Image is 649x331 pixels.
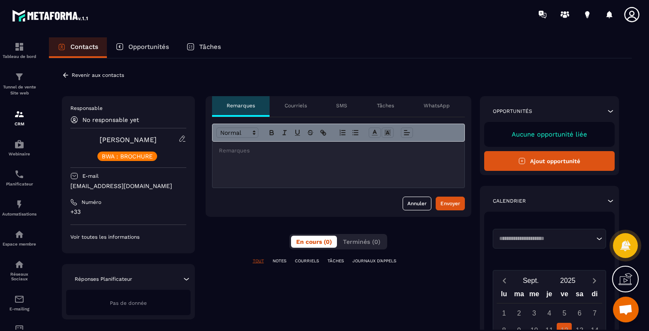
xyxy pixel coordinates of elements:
a: Contacts [49,37,107,58]
div: 6 [572,306,587,321]
p: Réseaux Sociaux [2,272,36,281]
img: email [14,294,24,304]
p: Contacts [70,43,98,51]
p: NOTES [273,258,286,264]
button: Envoyer [436,197,465,210]
span: Terminés (0) [343,238,380,245]
img: social-network [14,259,24,270]
img: automations [14,199,24,210]
span: En cours (0) [296,238,332,245]
a: Tâches [178,37,230,58]
a: [PERSON_NAME] [100,136,157,144]
p: No responsable yet [82,116,139,123]
div: ve [557,288,572,303]
div: je [542,288,557,303]
img: formation [14,109,24,119]
a: social-networksocial-networkRéseaux Sociaux [2,253,36,288]
p: Opportunités [493,108,532,115]
div: ma [512,288,527,303]
p: Calendrier [493,197,526,204]
div: 7 [587,306,602,321]
div: Ouvrir le chat [613,297,639,322]
img: automations [14,229,24,240]
p: Planificateur [2,182,36,186]
button: Annuler [403,197,431,210]
div: 3 [527,306,542,321]
p: Responsable [70,105,186,112]
p: E-mail [82,173,99,179]
span: Pas de donnée [110,300,147,306]
p: Tunnel de vente Site web [2,84,36,96]
a: formationformationCRM [2,103,36,133]
img: formation [14,42,24,52]
button: En cours (0) [291,236,337,248]
p: TÂCHES [328,258,344,264]
button: Open years overlay [549,273,586,288]
button: Next month [586,275,602,286]
a: automationsautomationsEspace membre [2,223,36,253]
p: Espace membre [2,242,36,246]
div: me [527,288,542,303]
img: formation [14,72,24,82]
div: 5 [557,306,572,321]
p: Automatisations [2,212,36,216]
p: TOUT [253,258,264,264]
button: Open months overlay [513,273,549,288]
p: BWA : BROCHURE [102,153,153,159]
p: COURRIELS [295,258,319,264]
p: E-mailing [2,307,36,311]
p: Tâches [199,43,221,51]
p: Aucune opportunité liée [493,131,607,138]
a: automationsautomationsAutomatisations [2,193,36,223]
button: Terminés (0) [338,236,385,248]
p: Réponses Planificateur [75,276,132,282]
p: SMS [336,102,347,109]
p: WhatsApp [424,102,450,109]
div: Search for option [493,229,607,249]
p: Tâches [377,102,394,109]
a: automationsautomationsWebinaire [2,133,36,163]
div: 1 [497,306,512,321]
p: Opportunités [128,43,169,51]
p: CRM [2,121,36,126]
p: Courriels [285,102,307,109]
p: Webinaire [2,152,36,156]
img: logo [12,8,89,23]
div: Envoyer [440,199,460,208]
a: emailemailE-mailing [2,288,36,318]
img: automations [14,139,24,149]
input: Search for option [496,234,594,243]
div: 4 [542,306,557,321]
p: Remarques [227,102,255,109]
a: schedulerschedulerPlanificateur [2,163,36,193]
div: 2 [512,306,527,321]
a: Opportunités [107,37,178,58]
p: Numéro [82,199,101,206]
p: Voir toutes les informations [70,234,186,240]
p: +33 [70,208,186,216]
p: [EMAIL_ADDRESS][DOMAIN_NAME] [70,182,186,190]
a: formationformationTunnel de vente Site web [2,65,36,103]
div: lu [496,288,511,303]
p: Tableau de bord [2,54,36,59]
img: scheduler [14,169,24,179]
p: Revenir aux contacts [72,72,124,78]
button: Previous month [497,275,513,286]
p: JOURNAUX D'APPELS [352,258,396,264]
button: Ajout opportunité [484,151,615,171]
div: sa [572,288,587,303]
div: di [587,288,602,303]
a: formationformationTableau de bord [2,35,36,65]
